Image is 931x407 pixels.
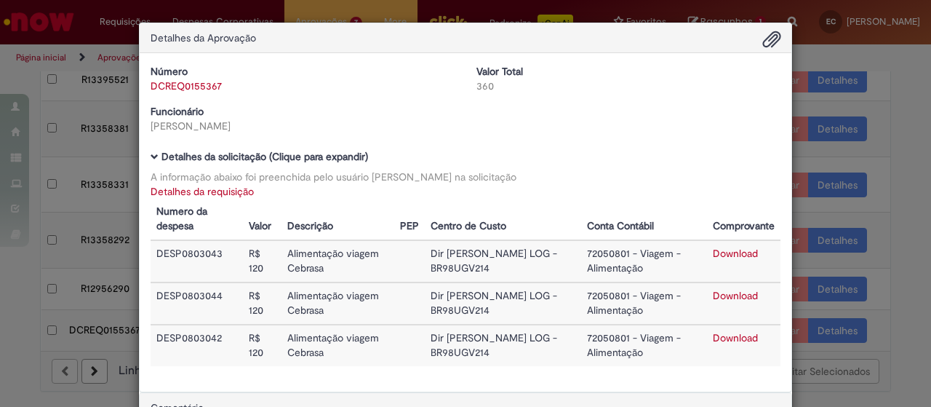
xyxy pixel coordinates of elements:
[151,325,243,366] td: DESP0803042
[151,31,256,44] span: Detalhes da Aprovação
[151,65,188,78] b: Número
[425,199,581,240] th: Centro de Custo
[151,240,243,282] td: DESP0803043
[151,282,243,325] td: DESP0803044
[713,289,758,302] a: Download
[243,240,281,282] td: R$ 120
[476,65,523,78] b: Valor Total
[581,325,707,366] td: 72050801 - Viagem - Alimentação
[425,282,581,325] td: Dir [PERSON_NAME] LOG - BR98UGV214
[151,151,780,162] h5: Detalhes da solicitação (Clique para expandir)
[151,185,254,198] a: Detalhes da requisição
[281,282,394,325] td: Alimentação viagem Cebrasa
[581,282,707,325] td: 72050801 - Viagem - Alimentação
[281,240,394,282] td: Alimentação viagem Cebrasa
[425,325,581,366] td: Dir [PERSON_NAME] LOG - BR98UGV214
[243,325,281,366] td: R$ 120
[151,170,780,184] div: A informação abaixo foi preenchida pelo usuário [PERSON_NAME] na solicitação
[151,119,455,133] div: [PERSON_NAME]
[707,199,780,240] th: Comprovante
[151,79,222,92] a: DCREQ0155367
[161,150,368,163] b: Detalhes da solicitação (Clique para expandir)
[151,199,243,240] th: Numero da despesa
[281,199,394,240] th: Descrição
[243,282,281,325] td: R$ 120
[243,199,281,240] th: Valor
[581,240,707,282] td: 72050801 - Viagem - Alimentação
[713,247,758,260] a: Download
[281,325,394,366] td: Alimentação viagem Cebrasa
[151,105,204,118] b: Funcionário
[713,331,758,344] a: Download
[581,199,707,240] th: Conta Contábil
[394,199,425,240] th: PEP
[425,240,581,282] td: Dir [PERSON_NAME] LOG - BR98UGV214
[476,79,780,93] div: 360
